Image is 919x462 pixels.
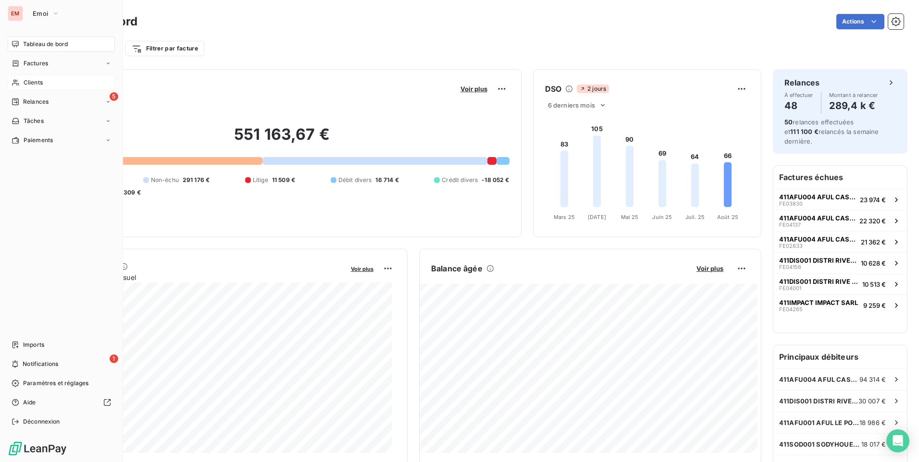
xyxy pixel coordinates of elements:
span: 411AFU004 AFUL CASABONA [779,235,857,243]
span: FE04265 [779,306,803,312]
a: Paiements [8,133,115,148]
button: Actions [836,14,884,29]
h6: Factures échues [773,166,907,189]
span: 111 100 € [790,128,818,135]
span: 5 [110,92,118,101]
tspan: Août 25 [717,214,738,220]
button: Voir plus [458,85,490,93]
h4: 289,4 k € [829,98,878,113]
img: Logo LeanPay [8,441,67,456]
span: Non-échu [151,176,179,184]
span: Voir plus [351,266,373,272]
button: 411IMPACT IMPACT SARLFE042659 259 € [773,294,907,316]
span: FE04001 [779,285,801,291]
span: 9 259 € [863,302,886,309]
tspan: Mars 25 [554,214,575,220]
div: EM [8,6,23,21]
span: Montant à relancer [829,92,878,98]
span: 291 176 € [183,176,210,184]
a: 5Relances [8,94,115,109]
span: 411AFU004 AFUL CASABONA [779,214,856,222]
span: -18 052 € [482,176,509,184]
h4: 48 [784,98,813,113]
tspan: [DATE] [588,214,606,220]
span: Clients [24,78,43,87]
a: Factures [8,56,115,71]
span: 411IMPACT IMPACT SARL [779,299,858,306]
span: À effectuer [784,92,813,98]
span: FE03830 [779,201,803,207]
a: Paramètres et réglages [8,376,115,391]
span: 18 017 € [861,440,886,448]
span: 22 320 € [859,217,886,225]
span: 411AFU001 AFUL LE PORT SACRE COEUR [779,419,859,426]
a: Tâches [8,113,115,129]
span: Notifications [23,360,58,368]
button: 411AFU004 AFUL CASABONAFE0283321 362 € [773,231,907,252]
span: 411SOD001 SODYHOUEST [779,440,861,448]
span: Tableau de bord [23,40,68,49]
span: Tâches [24,117,44,125]
span: 11 509 € [272,176,295,184]
tspan: Juil. 25 [685,214,705,220]
h6: DSO [545,83,561,95]
span: 50 [784,118,793,126]
span: Litige [253,176,268,184]
span: Aide [23,398,36,407]
span: 30 007 € [858,397,886,405]
span: Emoi [33,10,48,17]
a: Tableau de bord [8,36,115,52]
span: 411DIS001 DISTRI RIVE GAUCHE [779,278,858,285]
span: 411AFU004 AFUL CASABONA [779,376,859,383]
h6: Principaux débiteurs [773,345,907,368]
span: 21 362 € [861,238,886,246]
span: 23 974 € [860,196,886,204]
h6: Balance âgée [431,263,483,274]
span: 2 jours [577,85,609,93]
a: Imports [8,337,115,353]
span: -309 € [121,188,141,197]
span: FE02833 [779,243,803,249]
a: Clients [8,75,115,90]
button: 411DIS001 DISTRI RIVE GAUCHEFE0400110 513 € [773,273,907,294]
span: 411DIS001 DISTRI RIVE GAUCHE [779,397,858,405]
button: 411AFU004 AFUL CASABONAFE0413722 320 € [773,210,907,231]
button: Filtrer par facture [125,41,204,56]
button: 411DIS001 DISTRI RIVE GAUCHEFE0415610 628 € [773,252,907,273]
span: 1 [110,354,118,363]
span: 411DIS001 DISTRI RIVE GAUCHE [779,256,857,264]
span: Relances [23,97,49,106]
span: Chiffre d'affaires mensuel [54,272,344,282]
span: Paramètres et réglages [23,379,88,388]
span: 16 714 € [375,176,398,184]
button: 411AFU004 AFUL CASABONAFE0383023 974 € [773,189,907,210]
h2: 551 163,67 € [54,125,509,154]
span: Imports [23,340,44,349]
a: Aide [8,395,115,410]
span: Déconnexion [23,417,60,426]
span: Voir plus [696,265,723,272]
tspan: Juin 25 [652,214,672,220]
span: 411AFU004 AFUL CASABONA [779,193,856,201]
span: 94 314 € [859,376,886,383]
span: 18 986 € [859,419,886,426]
span: Paiements [24,136,53,145]
span: Débit divers [338,176,372,184]
button: Voir plus [694,264,726,273]
span: Voir plus [460,85,487,93]
span: FE04156 [779,264,801,270]
h6: Relances [784,77,820,88]
span: FE04137 [779,222,801,228]
tspan: Mai 25 [621,214,638,220]
div: Open Intercom Messenger [886,429,909,452]
span: Factures [24,59,48,68]
span: 10 628 € [861,259,886,267]
span: 6 derniers mois [548,101,595,109]
span: Crédit divers [442,176,478,184]
span: relances effectuées et relancés la semaine dernière. [784,118,879,145]
button: Voir plus [348,264,376,273]
span: 10 513 € [862,280,886,288]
